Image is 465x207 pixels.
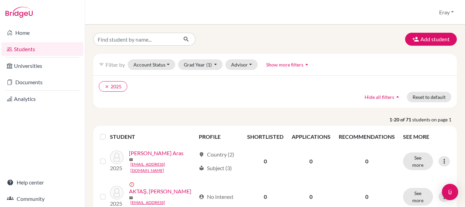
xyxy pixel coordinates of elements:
th: PROFILE [195,129,243,145]
td: 0 [243,145,288,178]
button: Reset to default [407,92,451,102]
span: Show more filters [266,62,303,68]
button: Hide all filtersarrow_drop_up [359,92,407,102]
input: Find student by name... [93,33,178,46]
button: Show more filtersarrow_drop_up [260,59,316,70]
img: Bridge-U [5,7,33,18]
span: local_library [199,165,204,171]
img: Aksoy, İzzet Aras [110,150,124,164]
span: mail [129,158,133,162]
p: 0 [339,193,395,201]
span: (1) [206,62,212,68]
th: SEE MORE [399,129,454,145]
strong: 1-20 of 71 [389,116,412,123]
div: Country (2) [199,150,234,159]
td: 0 [288,145,335,178]
a: Universities [1,59,83,73]
i: filter_list [99,62,104,67]
button: See more [403,188,433,206]
i: clear [105,84,109,89]
a: Students [1,42,83,56]
img: AKTAŞ, CAVİT ÖMER [110,186,124,199]
a: Analytics [1,92,83,106]
button: Eray [436,6,457,19]
button: Advisor [225,59,258,70]
div: Subject (3) [199,164,232,172]
a: AKTAŞ, [PERSON_NAME] [129,187,191,195]
button: See more [403,152,433,170]
span: mail [129,196,133,200]
span: account_circle [199,194,204,199]
div: Open Intercom Messenger [442,184,458,200]
a: Help center [1,176,83,189]
div: No interest [199,193,234,201]
th: STUDENT [110,129,195,145]
span: error_outline [129,182,136,187]
th: RECOMMENDATIONS [335,129,399,145]
p: 0 [339,157,395,165]
span: location_on [199,152,204,157]
th: APPLICATIONS [288,129,335,145]
a: [PERSON_NAME] Aras [129,149,183,157]
a: [EMAIL_ADDRESS][DOMAIN_NAME] [130,161,196,174]
a: Home [1,26,83,40]
button: Account Status [128,59,175,70]
button: Add student [405,33,457,46]
span: Filter by [106,61,125,68]
a: Community [1,192,83,206]
span: students on page 1 [412,116,457,123]
th: SHORTLISTED [243,129,288,145]
button: clear2025 [99,81,127,92]
button: Grad Year(1) [178,59,223,70]
span: Hide all filters [365,94,394,100]
i: arrow_drop_up [394,93,401,100]
a: Documents [1,75,83,89]
p: 2025 [110,164,124,172]
i: arrow_drop_up [303,61,310,68]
